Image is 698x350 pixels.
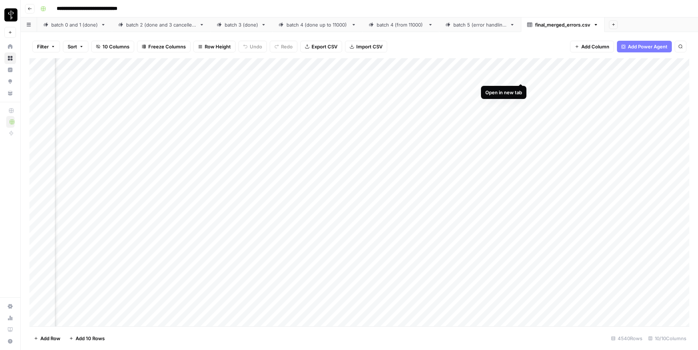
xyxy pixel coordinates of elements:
a: Insights [4,64,16,76]
button: 10 Columns [91,41,134,52]
span: Export CSV [312,43,337,50]
a: batch 2 (done and 3 cancelled) [112,17,210,32]
button: Row Height [193,41,236,52]
div: batch 4 (from 11000) [377,21,425,28]
span: Add 10 Rows [76,335,105,342]
a: Learning Hub [4,324,16,335]
a: Usage [4,312,16,324]
button: Add Power Agent [617,41,672,52]
button: Import CSV [345,41,387,52]
a: Home [4,41,16,52]
button: Help + Support [4,335,16,347]
button: Add Row [29,333,65,344]
span: Add Row [40,335,60,342]
span: Sort [68,43,77,50]
button: Add 10 Rows [65,333,109,344]
a: final_merged_errors.csv [521,17,605,32]
button: Workspace: LP Production Workloads [4,6,16,24]
div: 10/10 Columns [645,333,689,344]
div: batch 3 (done) [225,21,258,28]
span: Filter [37,43,49,50]
button: Freeze Columns [137,41,190,52]
a: Settings [4,301,16,312]
a: Browse [4,52,16,64]
span: Freeze Columns [148,43,186,50]
button: Add Column [570,41,614,52]
button: Undo [238,41,267,52]
button: Sort [63,41,88,52]
img: LP Production Workloads Logo [4,8,17,21]
div: 4540 Rows [608,333,645,344]
a: batch 0 and 1 (done) [37,17,112,32]
a: batch 4 (done up to 11000) [272,17,362,32]
span: Row Height [205,43,231,50]
span: Redo [281,43,293,50]
a: Your Data [4,87,16,99]
div: batch 2 (done and 3 cancelled) [126,21,196,28]
div: Open in new tab [485,89,522,96]
button: Export CSV [300,41,342,52]
span: Add Power Agent [628,43,667,50]
a: batch 5 (error handling) [439,17,521,32]
span: Add Column [581,43,609,50]
span: 10 Columns [103,43,129,50]
span: Undo [250,43,262,50]
button: Redo [270,41,297,52]
a: Opportunities [4,76,16,87]
a: batch 3 (done) [210,17,272,32]
span: Import CSV [356,43,382,50]
a: batch 4 (from 11000) [362,17,439,32]
div: batch 0 and 1 (done) [51,21,98,28]
div: final_merged_errors.csv [535,21,590,28]
div: batch 5 (error handling) [453,21,507,28]
div: batch 4 (done up to 11000) [286,21,348,28]
button: Filter [32,41,60,52]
